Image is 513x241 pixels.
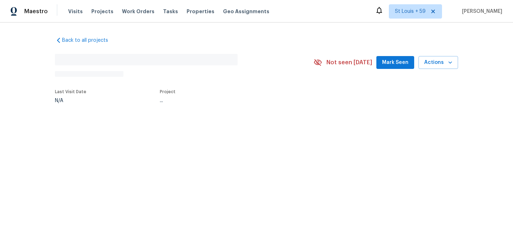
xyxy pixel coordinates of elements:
[187,8,214,15] span: Properties
[24,8,48,15] span: Maestro
[160,90,176,94] span: Project
[223,8,269,15] span: Geo Assignments
[418,56,458,69] button: Actions
[376,56,414,69] button: Mark Seen
[160,98,297,103] div: ...
[326,59,372,66] span: Not seen [DATE]
[55,37,123,44] a: Back to all projects
[459,8,502,15] span: [PERSON_NAME]
[55,98,86,103] div: N/A
[424,58,452,67] span: Actions
[55,90,86,94] span: Last Visit Date
[382,58,408,67] span: Mark Seen
[122,8,154,15] span: Work Orders
[68,8,83,15] span: Visits
[395,8,426,15] span: St Louis + 59
[91,8,113,15] span: Projects
[163,9,178,14] span: Tasks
